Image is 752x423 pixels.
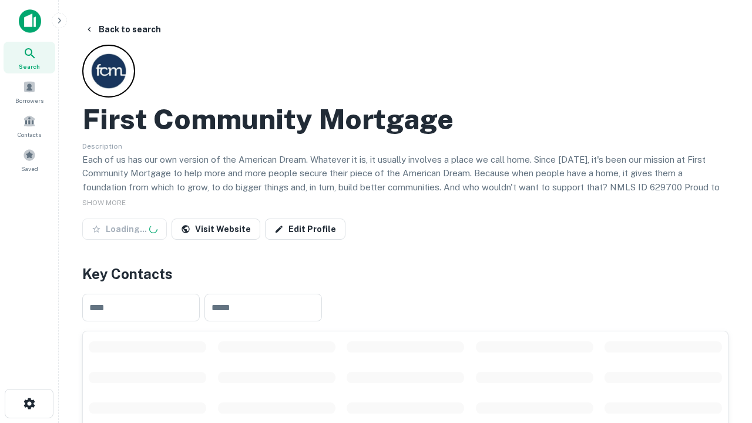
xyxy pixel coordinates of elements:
a: Contacts [4,110,55,142]
span: Search [19,62,40,71]
span: Description [82,142,122,150]
span: Saved [21,164,38,173]
h2: First Community Mortgage [82,102,454,136]
span: Contacts [18,130,41,139]
span: Borrowers [15,96,43,105]
h4: Key Contacts [82,263,728,284]
button: Back to search [80,19,166,40]
a: Visit Website [172,219,260,240]
a: Borrowers [4,76,55,108]
a: Saved [4,144,55,176]
p: Each of us has our own version of the American Dream. Whatever it is, it usually involves a place... [82,153,728,208]
span: SHOW MORE [82,199,126,207]
a: Edit Profile [265,219,345,240]
img: capitalize-icon.png [19,9,41,33]
iframe: Chat Widget [693,291,752,348]
a: Search [4,42,55,73]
